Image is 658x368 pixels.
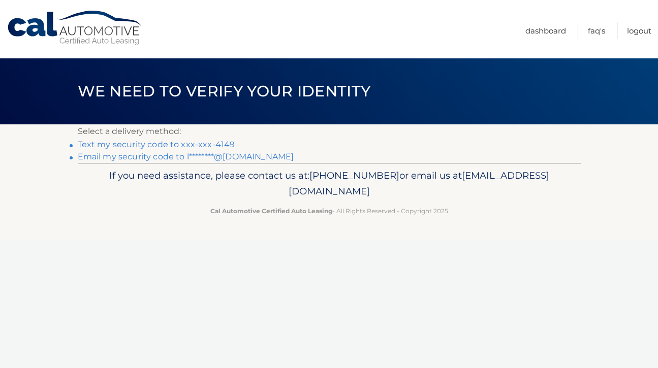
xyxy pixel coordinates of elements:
a: Logout [627,22,651,39]
span: [PHONE_NUMBER] [309,170,399,181]
span: We need to verify your identity [78,82,371,101]
a: Text my security code to xxx-xxx-4149 [78,140,235,149]
a: Dashboard [525,22,566,39]
strong: Cal Automotive Certified Auto Leasing [210,207,332,215]
a: Cal Automotive [7,10,144,46]
p: If you need assistance, please contact us at: or email us at [84,168,574,200]
a: FAQ's [588,22,605,39]
p: - All Rights Reserved - Copyright 2025 [84,206,574,216]
p: Select a delivery method: [78,124,581,139]
a: Email my security code to l********@[DOMAIN_NAME] [78,152,294,161]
